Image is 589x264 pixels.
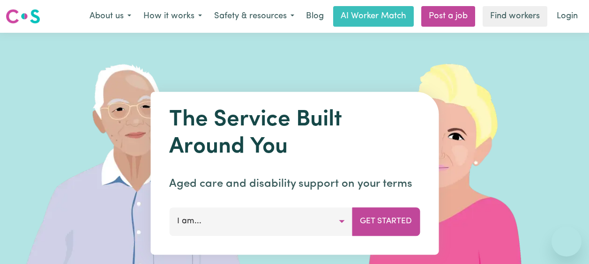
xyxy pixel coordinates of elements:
[6,6,40,27] a: Careseekers logo
[551,6,583,27] a: Login
[169,176,420,192] p: Aged care and disability support on your terms
[169,107,420,161] h1: The Service Built Around You
[483,6,547,27] a: Find workers
[352,207,420,235] button: Get Started
[333,6,414,27] a: AI Worker Match
[421,6,475,27] a: Post a job
[300,6,329,27] a: Blog
[137,7,208,26] button: How it works
[6,8,40,25] img: Careseekers logo
[552,227,582,257] iframe: Button to launch messaging window
[83,7,137,26] button: About us
[169,207,352,235] button: I am...
[208,7,300,26] button: Safety & resources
